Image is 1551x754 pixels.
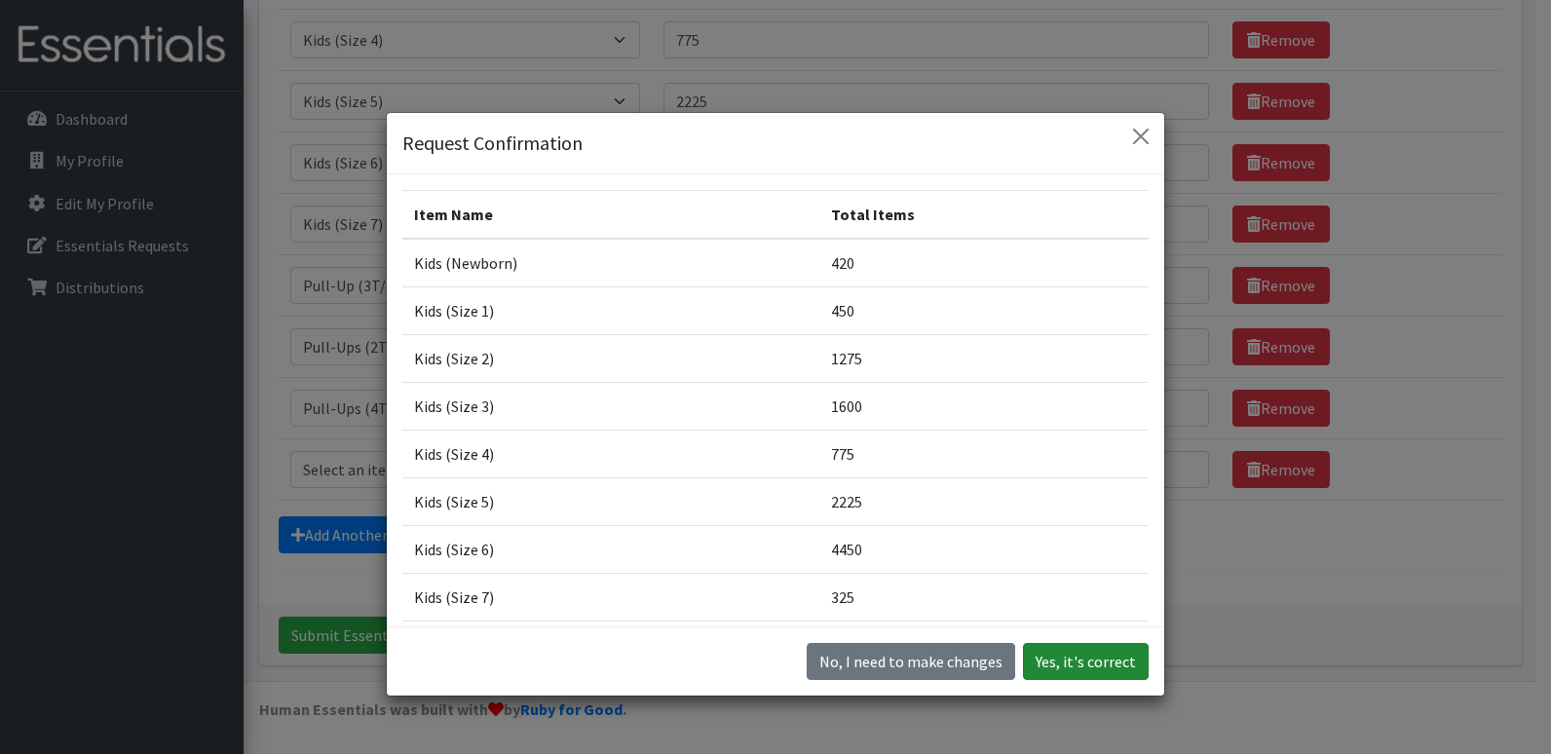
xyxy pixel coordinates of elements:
td: 1600 [819,382,1149,430]
td: Kids (Size 5) [402,477,819,525]
td: Kids (Size 1) [402,286,819,334]
td: Pull-Up (3T/4T) [402,621,819,668]
td: 2225 [819,477,1149,525]
td: Kids (Newborn) [402,239,819,287]
td: Kids (Size 4) [402,430,819,477]
td: Kids (Size 3) [402,382,819,430]
td: 325 [819,573,1149,621]
td: 1200 [819,621,1149,668]
td: Kids (Size 6) [402,525,819,573]
th: Item Name [402,190,819,239]
td: 450 [819,286,1149,334]
td: 420 [819,239,1149,287]
button: Close [1125,121,1156,152]
button: No I need to make changes [807,643,1015,680]
button: Yes, it's correct [1023,643,1149,680]
h5: Request Confirmation [402,129,583,158]
td: Kids (Size 7) [402,573,819,621]
td: 4450 [819,525,1149,573]
th: Total Items [819,190,1149,239]
td: 1275 [819,334,1149,382]
td: Kids (Size 2) [402,334,819,382]
td: 775 [819,430,1149,477]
